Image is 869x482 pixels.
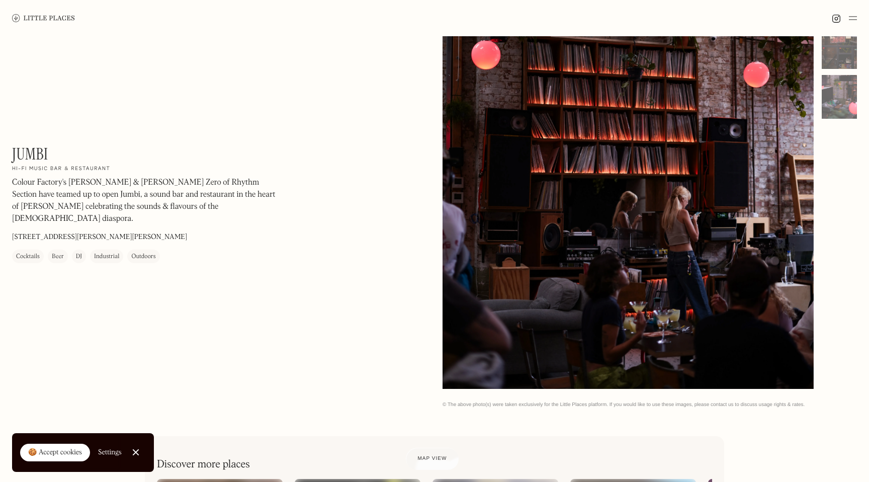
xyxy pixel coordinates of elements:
h1: Jumbi [12,144,48,164]
h2: Hi-Fi music bar & restaurant [12,166,110,173]
div: Industrial [94,252,119,262]
h2: Discover more places [157,458,250,471]
p: Colour Factory's [PERSON_NAME] & [PERSON_NAME] Zero of Rhythm Section have teamed up to open Jumb... [12,177,284,225]
span: Map view [418,456,447,461]
div: © The above photo(s) were taken exclusively for the Little Places platform. If you would like to ... [443,401,857,408]
div: 🍪 Accept cookies [28,448,82,458]
a: Close Cookie Popup [126,442,146,462]
div: Cocktails [16,252,40,262]
div: DJ [76,252,82,262]
a: 🍪 Accept cookies [20,444,90,462]
a: Map view [406,448,459,470]
a: Settings [98,441,122,464]
div: Settings [98,449,122,456]
div: Beer [52,252,64,262]
p: [STREET_ADDRESS][PERSON_NAME][PERSON_NAME] [12,232,187,243]
div: Outdoors [131,252,155,262]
